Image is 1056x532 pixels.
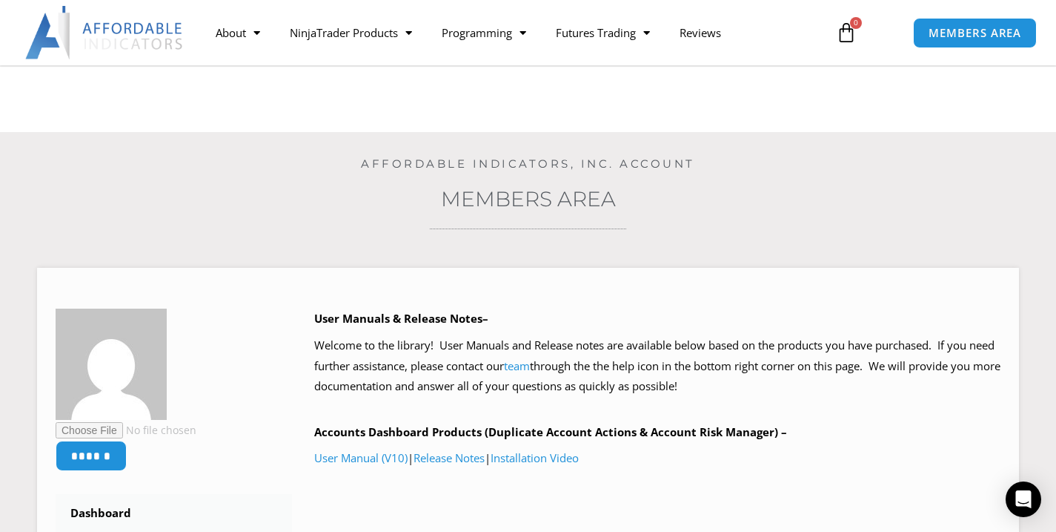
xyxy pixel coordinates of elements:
a: MEMBERS AREA [913,18,1037,48]
a: Members Area [441,186,616,211]
a: Programming [427,16,541,50]
a: Affordable Indicators, Inc. Account [361,157,695,171]
span: MEMBERS AREA [929,27,1021,39]
a: team [504,358,530,373]
b: User Manuals & Release Notes– [314,311,488,326]
img: LogoAI | Affordable Indicators – NinjaTrader [25,6,185,59]
a: Futures Trading [541,16,665,50]
a: Reviews [665,16,736,50]
b: Accounts Dashboard Products (Duplicate Account Actions & Account Risk Manager) – [314,424,787,439]
a: 0 [814,11,879,54]
img: 2690897d61011d9ccf444528e07066e4e703de0a2a2bd03be9ecfc6f90b08a40 [56,309,167,420]
a: NinjaTrader Products [275,16,427,50]
a: User Manual (V10) [314,450,408,465]
a: Installation Video [491,450,579,465]
a: Release Notes [414,450,485,465]
nav: Menu [201,16,824,50]
p: | | [314,448,1000,469]
div: Open Intercom Messenger [1006,482,1041,517]
span: 0 [850,17,862,29]
p: Welcome to the library! User Manuals and Release notes are available below based on the products ... [314,335,1000,398]
a: About [201,16,275,50]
